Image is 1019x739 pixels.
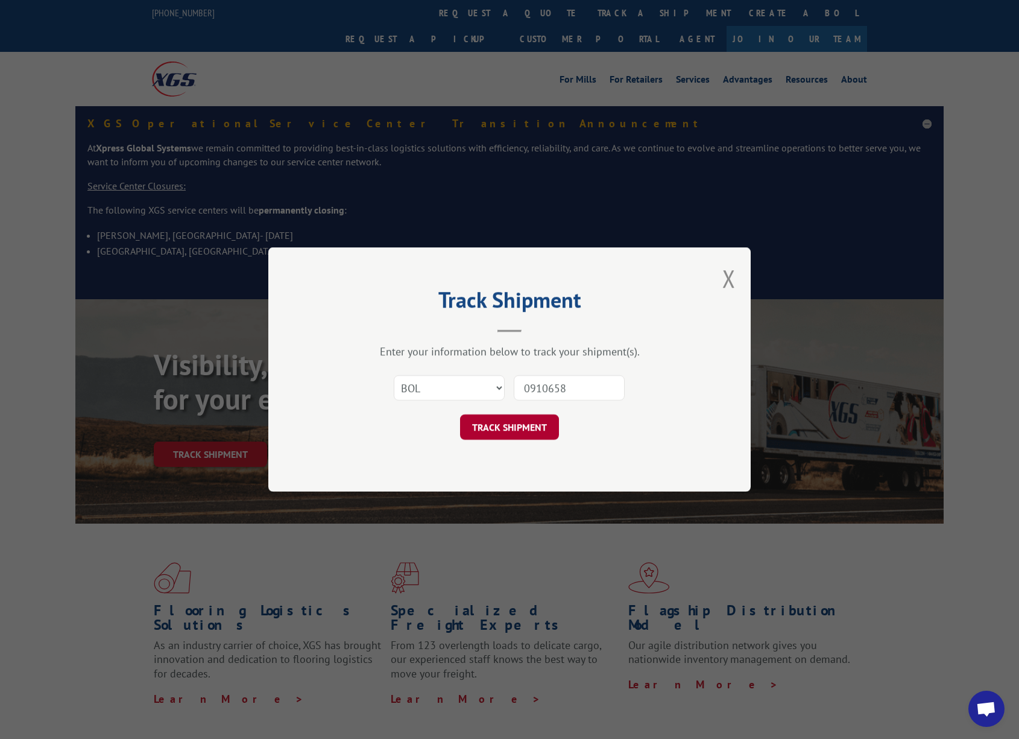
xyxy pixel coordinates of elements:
[329,291,690,314] h2: Track Shipment
[329,344,690,358] div: Enter your information below to track your shipment(s).
[722,262,736,294] button: Close modal
[460,414,559,440] button: TRACK SHIPMENT
[514,375,625,401] input: Number(s)
[968,691,1005,727] a: Open chat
